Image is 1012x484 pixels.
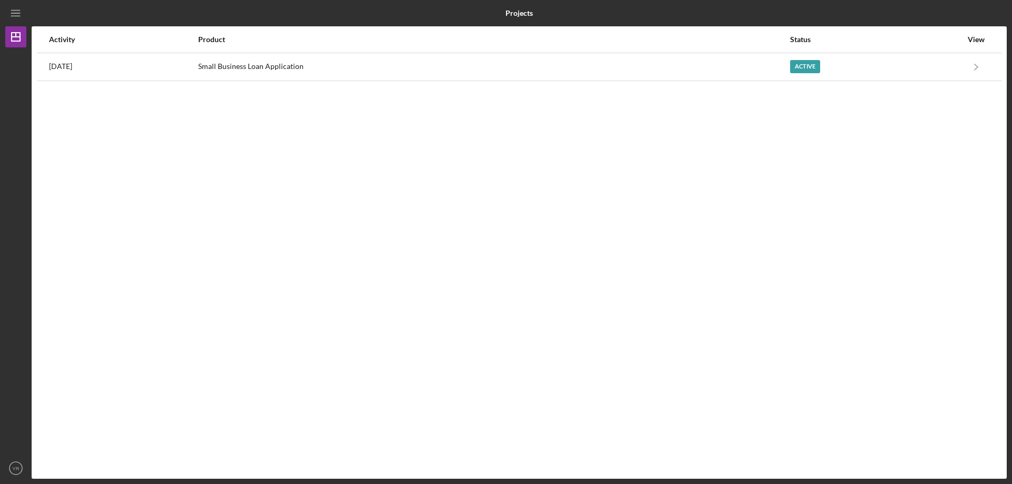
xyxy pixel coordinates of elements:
[198,35,789,44] div: Product
[790,35,962,44] div: Status
[963,35,989,44] div: View
[198,54,789,80] div: Small Business Loan Application
[505,9,533,17] b: Projects
[790,60,820,73] div: Active
[12,466,19,471] text: YR
[49,62,72,71] time: 2025-08-25 21:56
[49,35,197,44] div: Activity
[5,458,26,479] button: YR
